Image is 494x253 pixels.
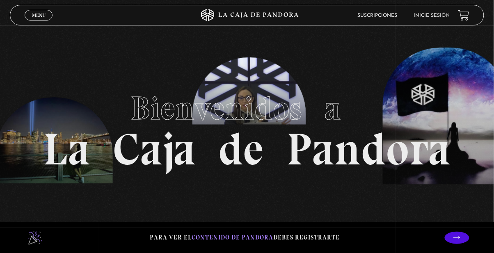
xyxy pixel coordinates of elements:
span: Bienvenidos a [130,89,364,128]
a: Inicie sesión [414,13,450,18]
span: Cerrar [29,20,48,25]
span: Menu [32,13,46,18]
h1: La Caja de Pandora [43,82,451,172]
p: Para ver el debes registrarte [150,232,340,243]
a: View your shopping cart [458,10,469,21]
span: contenido de Pandora [192,234,274,241]
a: Suscripciones [358,13,398,18]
